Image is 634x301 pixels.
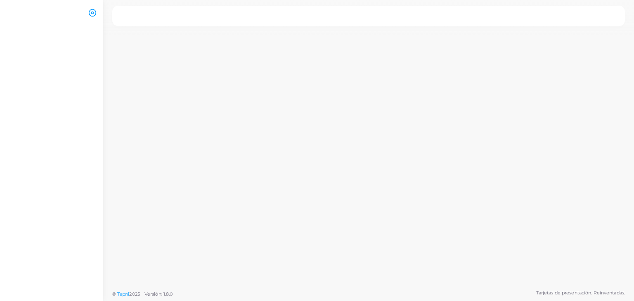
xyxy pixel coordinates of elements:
[144,291,173,297] font: Versión: 1.8.0
[536,290,625,296] font: Tarjetas de presentación. Reinventadas.
[112,291,116,297] font: ©
[117,291,130,297] a: Tapni
[129,291,140,297] font: 2025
